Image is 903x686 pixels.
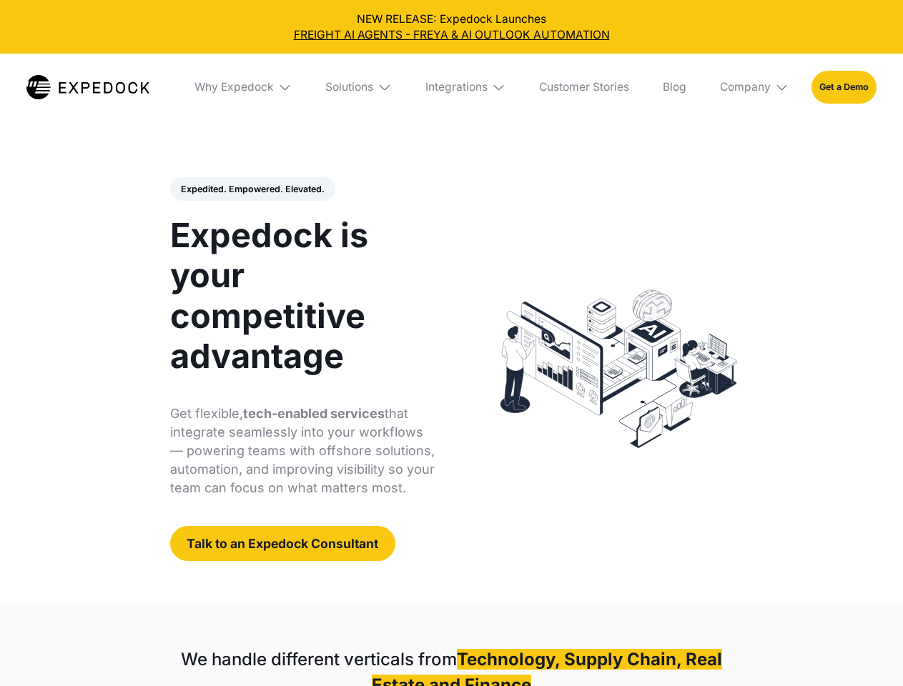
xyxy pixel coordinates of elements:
a: FREIGHT AI AGENTS - FREYA & AI OUTLOOK AUTOMATION [11,27,892,43]
div: NEW RELEASE: Expedock Launches [11,11,892,43]
div: Why Expedock [194,80,274,94]
a: Get a Demo [811,71,877,103]
p: Get flexible, that integrate seamlessly into your workflows — powering teams with offshore soluti... [170,404,435,497]
div: Solutions [315,54,403,121]
a: Blog [651,54,697,121]
strong: We handle different verticals from [181,649,457,670]
div: Why Expedock [183,54,303,121]
div: Company [720,80,771,94]
a: Talk to an Expedock Consultant [170,526,395,561]
div: Company [709,54,800,121]
div: Integrations [425,80,488,94]
a: Customer Stories [528,54,640,121]
strong: tech-enabled services [243,406,385,421]
iframe: Chat Widget [832,617,903,686]
h1: Expedock is your competitive advantage [170,215,435,376]
div: Solutions [325,80,373,94]
div: Integrations [414,54,517,121]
